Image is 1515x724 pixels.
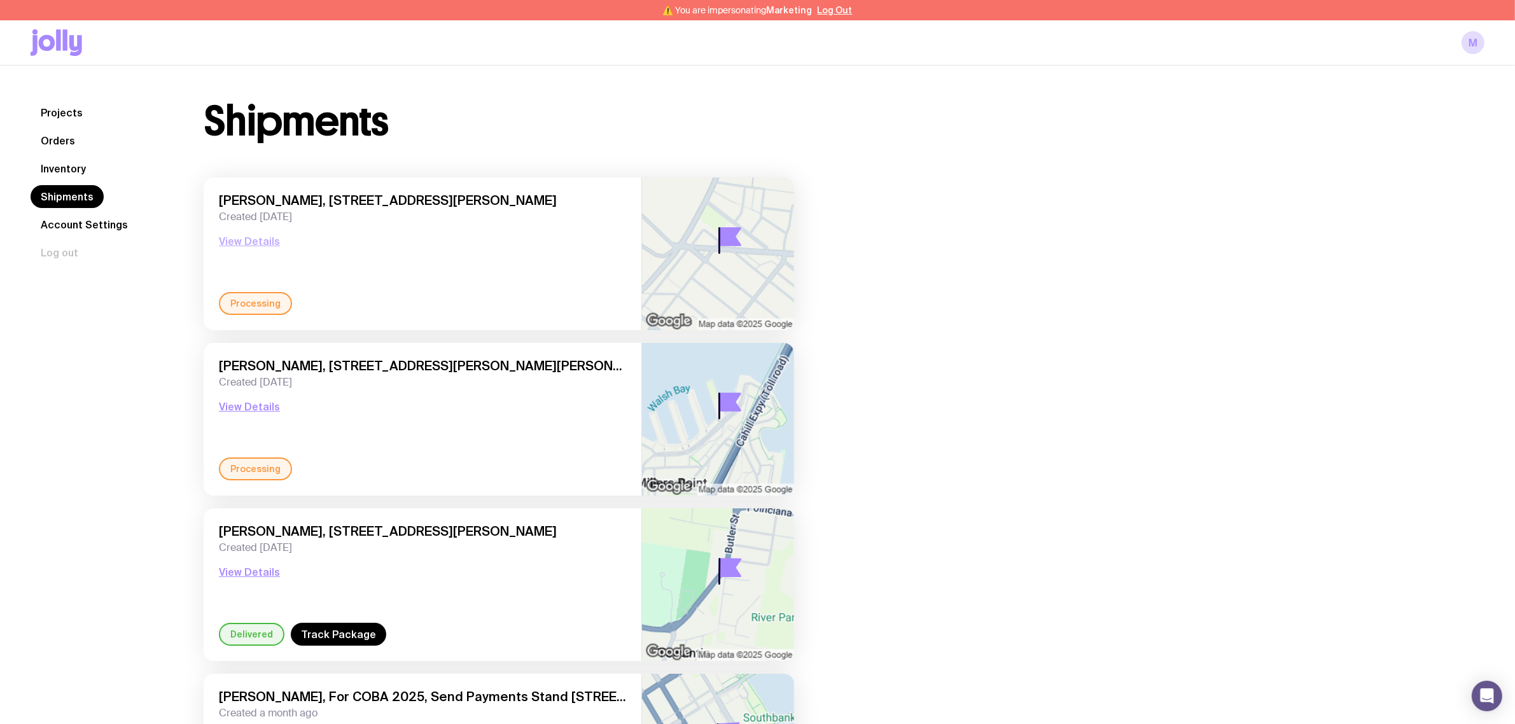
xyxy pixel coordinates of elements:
[219,358,626,373] span: [PERSON_NAME], [STREET_ADDRESS][PERSON_NAME][PERSON_NAME]
[1472,681,1502,711] div: Open Intercom Messenger
[219,707,626,720] span: Created a month ago
[31,241,88,264] button: Log out
[31,213,138,236] a: Account Settings
[818,5,853,15] button: Log Out
[219,233,280,249] button: View Details
[31,101,93,124] a: Projects
[219,211,626,223] span: Created [DATE]
[219,524,626,539] span: [PERSON_NAME], [STREET_ADDRESS][PERSON_NAME]
[291,623,386,646] a: Track Package
[219,193,626,208] span: [PERSON_NAME], [STREET_ADDRESS][PERSON_NAME]
[219,376,626,389] span: Created [DATE]
[219,623,284,646] div: Delivered
[767,5,813,15] span: Marketing
[642,343,794,496] img: staticmap
[219,564,280,580] button: View Details
[219,457,292,480] div: Processing
[31,185,104,208] a: Shipments
[219,292,292,315] div: Processing
[1462,31,1484,54] a: M
[642,508,794,661] img: staticmap
[219,399,280,414] button: View Details
[219,689,626,704] span: [PERSON_NAME], For COBA 2025, Send Payments Stand [STREET_ADDRESS]
[642,178,794,330] img: staticmap
[31,157,96,180] a: Inventory
[204,101,389,142] h1: Shipments
[663,5,813,15] span: ⚠️ You are impersonating
[31,129,85,152] a: Orders
[219,541,626,554] span: Created [DATE]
